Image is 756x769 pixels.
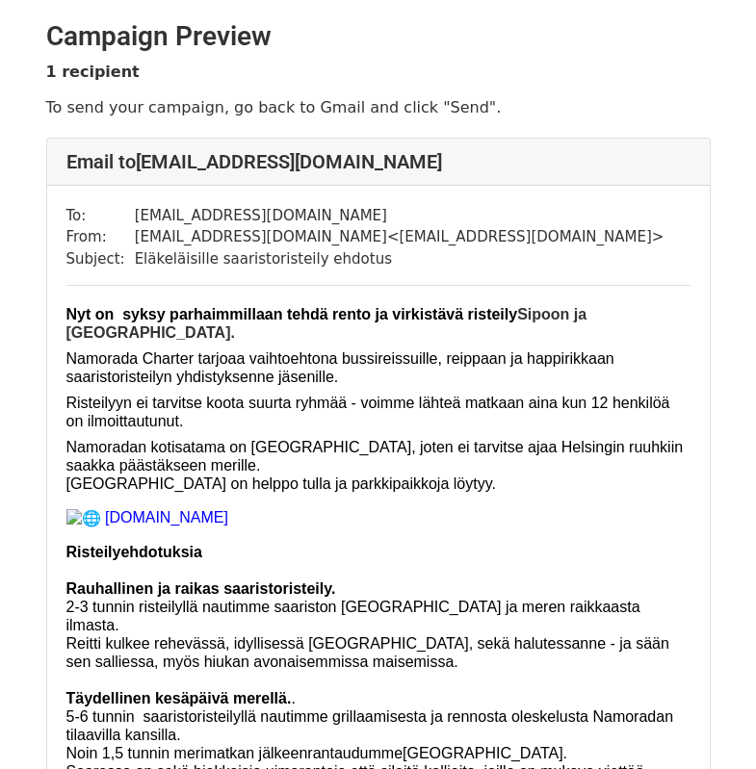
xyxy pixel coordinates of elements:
[66,205,135,227] td: To:
[66,395,670,429] span: Risteilyyn ei tarvitse koota suurta ryhmää - voimme lähteä matkaan aina kun 12 henkilöä on ilmoit...
[66,509,101,527] img: 🌐
[46,63,140,81] strong: 1 recipient
[66,439,684,492] span: Namoradan kotisatama on [GEOGRAPHIC_DATA], joten ei tarvitse ajaa Helsingin ruuhkiin saakka pääst...
[66,544,336,597] span: Rauhallinen ja raikas saaristoristeily.
[135,205,665,227] td: [EMAIL_ADDRESS][DOMAIN_NAME]
[46,97,711,117] p: To send your campaign, go back to Gmail and click "Send".
[135,226,665,248] td: [EMAIL_ADDRESS][DOMAIN_NAME] < [EMAIL_ADDRESS][DOMAIN_NAME] >
[105,509,228,525] span: [DOMAIN_NAME]
[135,248,665,270] td: Eläkeläisille saaristoristeily ehdotus
[66,248,135,270] td: Subject:
[105,508,228,526] a: [DOMAIN_NAME]
[307,745,403,761] span: rantaudumme
[66,306,518,322] strong: Nyt on syksy parhaimmillaan tehdä rento ja virkistävä risteily
[66,690,292,706] strong: Täydellinen kesäpäivä merellä.
[46,20,711,53] h2: Campaign Preview
[66,350,614,385] span: Namorada Charter tarjoaa vaihtoehtona bussireissuille, reippaan ja happirikkaan saaristoristeilyn...
[66,544,202,560] span: Risteilyehdotuksia
[66,226,135,248] td: From:
[66,150,691,173] h4: Email to [EMAIL_ADDRESS][DOMAIN_NAME]
[66,306,587,341] span: Sipoon ja [GEOGRAPHIC_DATA].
